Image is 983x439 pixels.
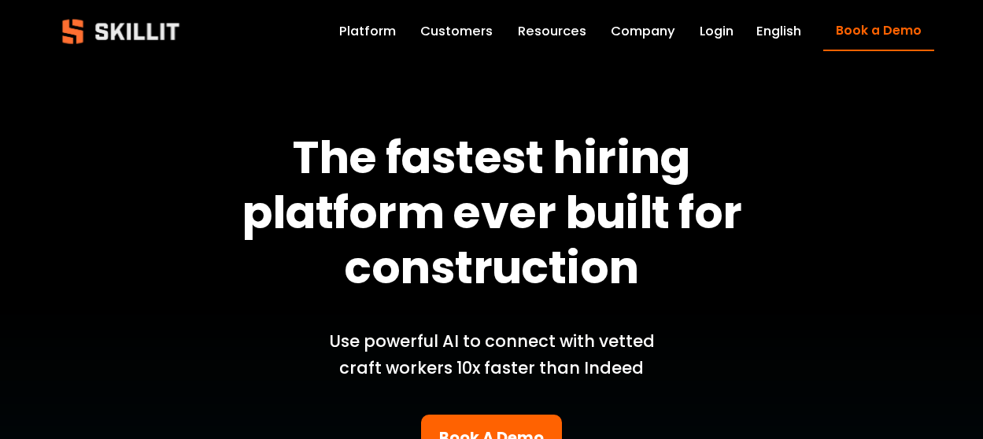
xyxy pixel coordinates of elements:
strong: The fastest hiring platform ever built for construction [242,126,751,299]
a: Company [611,20,675,42]
a: Book a Demo [823,11,933,51]
p: Use powerful AI to connect with vetted craft workers 10x faster than Indeed [310,328,674,381]
img: Skillit [49,8,192,55]
span: Resources [518,22,586,42]
div: language picker [756,20,801,42]
a: Platform [339,20,396,42]
a: Login [700,20,734,42]
span: English [756,22,801,42]
a: Customers [420,20,493,42]
a: folder dropdown [518,20,586,42]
